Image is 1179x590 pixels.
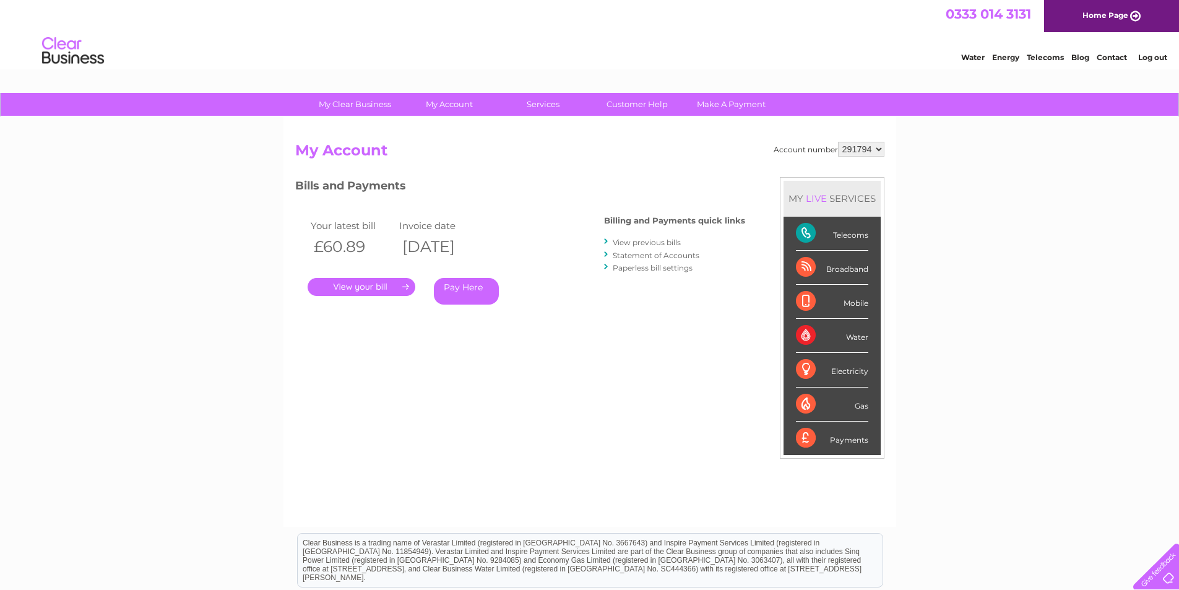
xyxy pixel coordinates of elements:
[434,278,499,305] a: Pay Here
[992,53,1019,62] a: Energy
[295,177,745,199] h3: Bills and Payments
[796,217,868,251] div: Telecoms
[1097,53,1127,62] a: Contact
[308,217,397,234] td: Your latest bill
[774,142,884,157] div: Account number
[304,93,406,116] a: My Clear Business
[298,7,883,60] div: Clear Business is a trading name of Verastar Limited (registered in [GEOGRAPHIC_DATA] No. 3667643...
[796,251,868,285] div: Broadband
[308,234,397,259] th: £60.89
[796,353,868,387] div: Electricity
[961,53,985,62] a: Water
[308,278,415,296] a: .
[586,93,688,116] a: Customer Help
[295,142,884,165] h2: My Account
[398,93,500,116] a: My Account
[613,251,699,260] a: Statement of Accounts
[784,181,881,216] div: MY SERVICES
[946,6,1031,22] a: 0333 014 3131
[613,238,681,247] a: View previous bills
[796,388,868,422] div: Gas
[803,193,829,204] div: LIVE
[41,32,105,70] img: logo.png
[680,93,782,116] a: Make A Payment
[1138,53,1167,62] a: Log out
[796,285,868,319] div: Mobile
[1071,53,1089,62] a: Blog
[1027,53,1064,62] a: Telecoms
[613,263,693,272] a: Paperless bill settings
[604,216,745,225] h4: Billing and Payments quick links
[396,234,485,259] th: [DATE]
[396,217,485,234] td: Invoice date
[492,93,594,116] a: Services
[796,422,868,455] div: Payments
[796,319,868,353] div: Water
